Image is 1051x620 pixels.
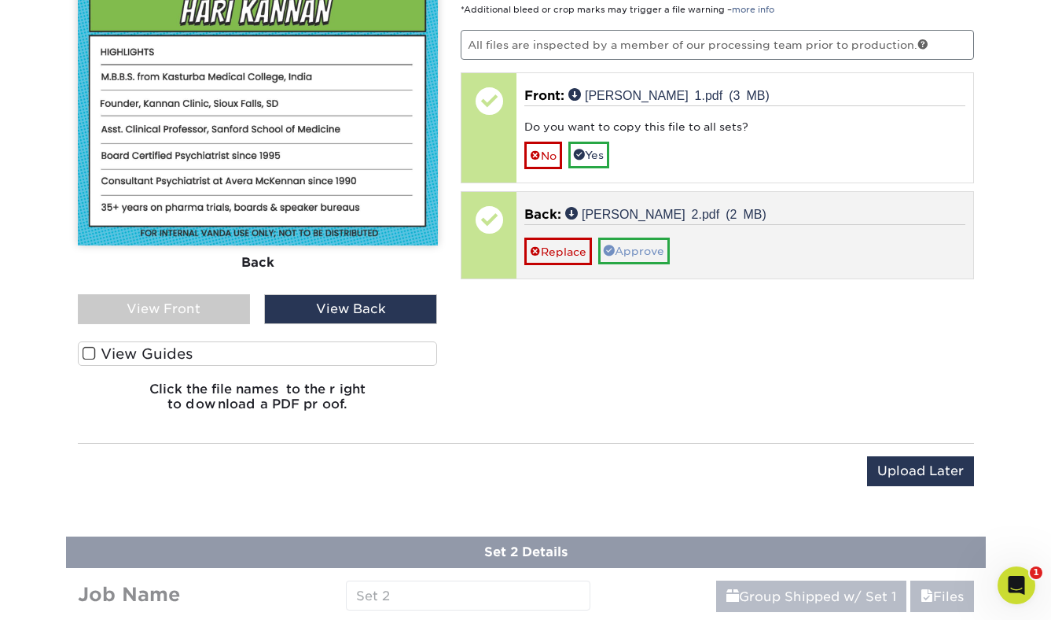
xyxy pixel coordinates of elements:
a: [PERSON_NAME] 2.pdf (2 MB) [565,207,766,220]
h6: Click the file names to the right to download a PDF proof. [78,382,438,424]
a: No [524,142,562,169]
a: Replace [524,238,592,265]
span: 1 [1030,566,1042,579]
small: *Additional bleed or crop marks may trigger a file warning – [461,5,774,15]
iframe: Intercom live chat [998,566,1035,604]
div: View Back [264,294,437,324]
label: View Guides [78,341,438,366]
span: files [921,589,933,604]
a: [PERSON_NAME] 1.pdf (3 MB) [568,88,770,101]
span: Back: [524,207,561,222]
div: Do you want to copy this file to all sets? [524,119,965,141]
a: Group Shipped w/ Set 1 [716,581,906,612]
a: Yes [568,142,609,168]
span: shipping [726,589,739,604]
input: Upload Later [867,456,974,486]
p: All files are inspected by a member of our processing team prior to production. [461,30,974,60]
a: Approve [598,238,670,264]
a: more info [732,5,774,15]
a: Files [910,581,974,612]
span: Front: [524,88,564,103]
div: View Front [78,294,251,324]
div: Back [78,245,438,280]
